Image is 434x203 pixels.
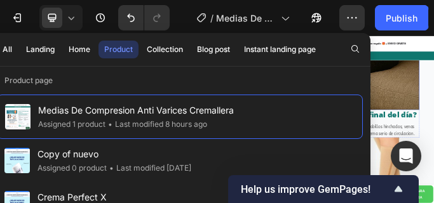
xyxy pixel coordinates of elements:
span: Medias De Compresion Anti Varices Cremallera [38,103,234,118]
span: • [108,119,112,129]
span: Medias De Compresion Anti Varices Cremallera [216,11,276,25]
div: Assigned 1 product [38,118,105,131]
div: Blog post [197,44,230,55]
button: Instant landing page [238,41,322,58]
div: Home [69,44,90,55]
span: Copy of nuevo [37,147,191,162]
div: Last modified [DATE] [107,162,191,174]
p: HRS [264,35,282,41]
div: 44 [306,14,324,35]
button: Collection [141,41,189,58]
div: Assigned 0 product [37,162,107,174]
div: Landing [26,44,55,55]
button: Show survey - Help us improve GemPages! [241,181,406,197]
span: Help us improve GemPages! [241,183,391,195]
button: Publish [375,5,428,30]
button: Home [63,41,96,58]
div: All [3,44,12,55]
span: / [210,11,214,25]
p: SEC [349,35,367,41]
div: 11 [349,14,367,35]
div: 18 [264,14,282,35]
div: Open Intercom Messenger [391,141,421,171]
div: Collection [147,44,183,55]
div: Undo/Redo [118,5,170,30]
button: Landing [20,41,60,58]
div: Product [104,44,133,55]
div: Instant landing page [244,44,316,55]
span: • [109,163,114,173]
p: MIN [306,35,324,41]
div: Publish [386,11,417,25]
button: Blog post [191,41,236,58]
button: Product [98,41,139,58]
div: Last modified 8 hours ago [105,118,207,131]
